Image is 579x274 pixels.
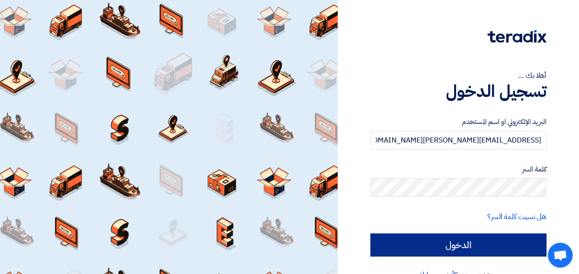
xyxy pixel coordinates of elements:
[370,233,546,256] input: الدخول
[487,211,546,222] a: هل نسيت كلمة السر؟
[370,81,546,101] h1: تسجيل الدخول
[370,117,546,127] label: البريد الإلكتروني او اسم المستخدم
[370,70,546,81] div: أهلا بك ...
[487,30,546,43] img: Teradix logo
[548,243,573,268] a: Open chat
[370,131,546,149] input: أدخل بريد العمل الإلكتروني او اسم المستخدم الخاص بك ...
[370,164,546,175] label: كلمة السر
